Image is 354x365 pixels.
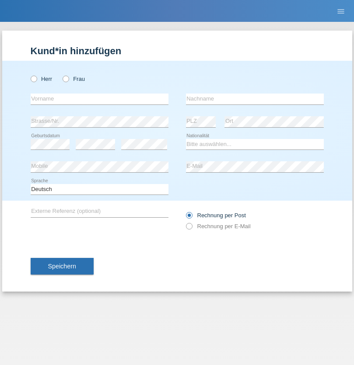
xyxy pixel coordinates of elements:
input: Frau [63,76,68,81]
input: Rechnung per E-Mail [186,223,192,234]
label: Frau [63,76,85,82]
h1: Kund*in hinzufügen [31,45,324,56]
i: menu [336,7,345,16]
input: Herr [31,76,36,81]
input: Rechnung per Post [186,212,192,223]
button: Speichern [31,258,94,275]
label: Rechnung per Post [186,212,246,219]
label: Herr [31,76,53,82]
label: Rechnung per E-Mail [186,223,251,229]
a: menu [332,8,350,14]
span: Speichern [48,263,76,270]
